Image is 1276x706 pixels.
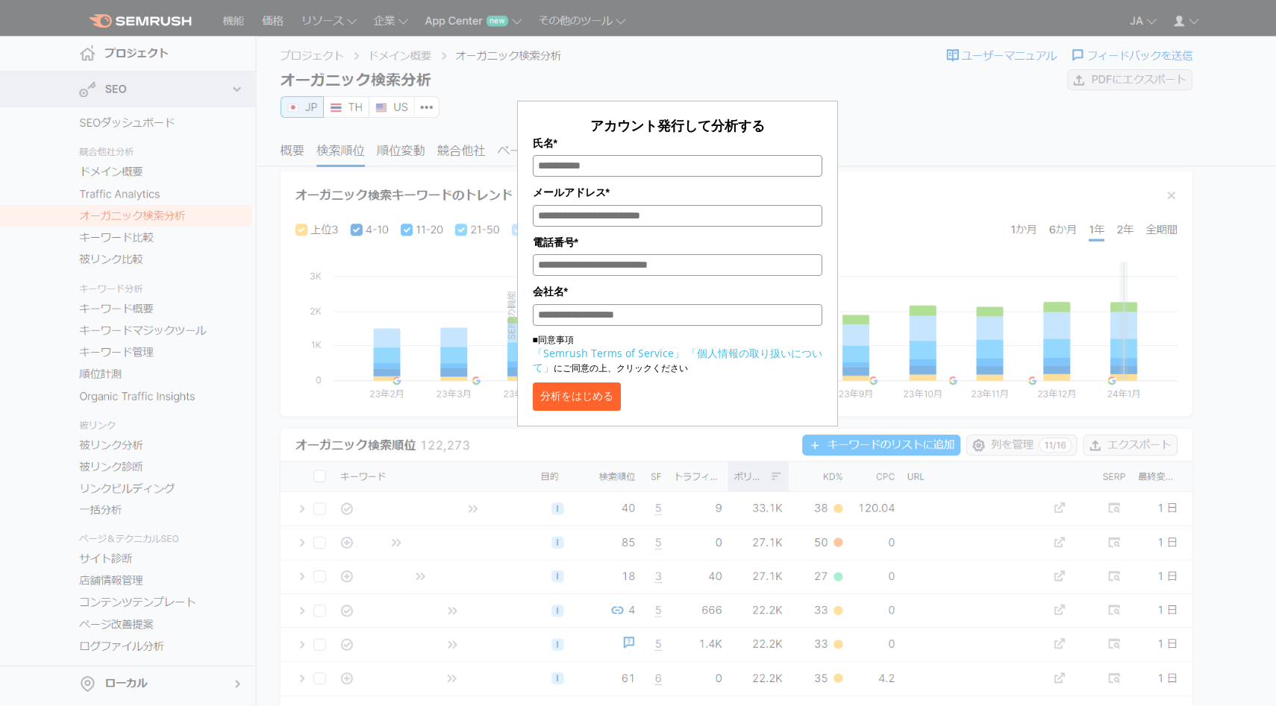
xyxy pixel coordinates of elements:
[533,382,621,411] button: 分析をはじめる
[533,234,822,250] label: 電話番号*
[533,333,822,375] p: ■同意事項 にご同意の上、クリックください
[533,346,684,360] a: 「Semrush Terms of Service」
[590,116,765,134] span: アカウント発行して分析する
[533,184,822,201] label: メールアドレス*
[533,346,822,374] a: 「個人情報の取り扱いについて」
